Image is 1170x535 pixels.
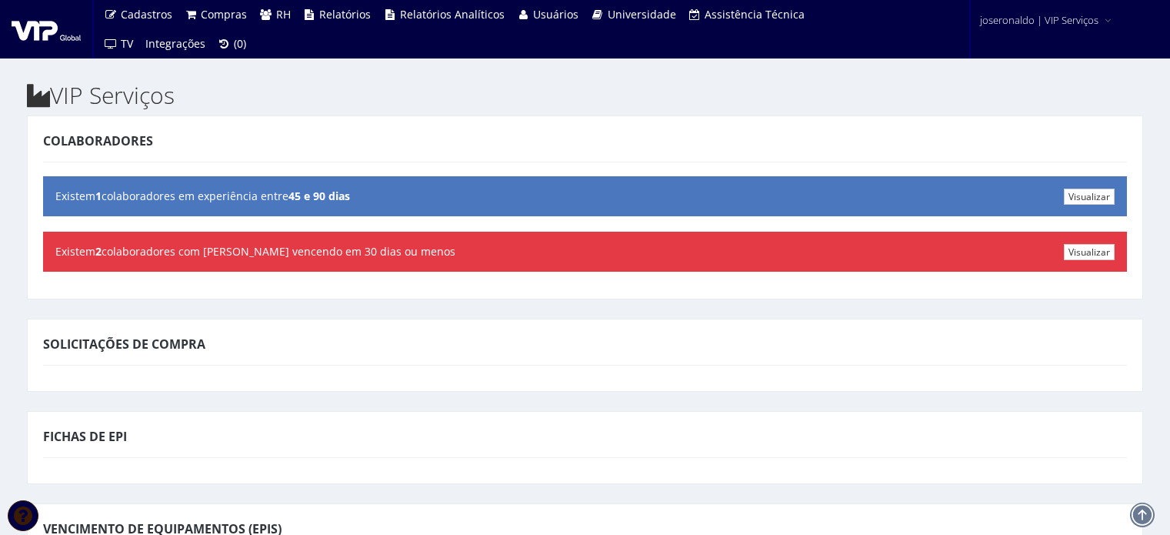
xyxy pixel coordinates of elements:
img: logo [12,18,81,41]
span: Integrações [145,36,205,51]
span: RH [276,7,291,22]
span: Usuários [533,7,578,22]
a: Visualizar [1064,244,1115,260]
span: Relatórios [319,7,371,22]
span: TV [121,36,133,51]
span: Compras [201,7,247,22]
div: Existem colaboradores em experiência entre [43,176,1127,216]
a: TV [98,29,139,59]
b: 45 e 90 dias [288,189,350,203]
a: (0) [212,29,253,59]
div: Existem colaboradores com [PERSON_NAME] vencendo em 30 dias ou menos [43,232,1127,272]
span: Solicitações de Compra [43,336,205,353]
span: joseronaldo | VIP Serviços [980,12,1098,28]
span: Fichas de EPI [43,428,127,445]
span: Assistência Técnica [705,7,805,22]
span: Cadastros [121,7,172,22]
span: Universidade [608,7,676,22]
b: 1 [95,189,102,203]
h2: VIP Serviços [27,82,1143,108]
span: Colaboradores [43,132,153,149]
b: 2 [95,244,102,259]
span: (0) [234,36,246,51]
a: Visualizar [1064,189,1115,205]
a: Integrações [139,29,212,59]
span: Relatórios Analíticos [400,7,505,22]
